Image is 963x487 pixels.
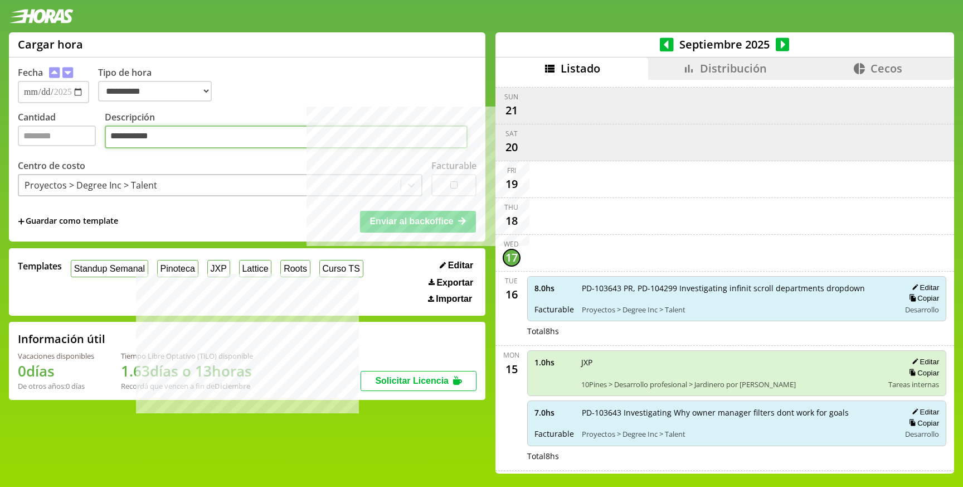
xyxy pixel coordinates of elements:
button: Enviar al backoffice [360,211,476,232]
div: Thu [504,202,518,212]
div: 21 [503,102,521,119]
button: Editar [908,283,939,292]
span: Distribución [700,61,767,76]
button: Copiar [906,418,939,428]
span: Desarrollo [905,429,939,439]
span: +Guardar como template [18,215,118,228]
span: Solicitar Licencia [375,376,449,385]
span: Importar [436,294,472,304]
div: 15 [503,360,521,378]
div: Tiempo Libre Optativo (TiLO) disponible [121,351,253,361]
span: PD-103643 Investigating Why owner manager filters dont work for goals [582,407,893,418]
label: Centro de costo [18,160,85,172]
textarea: Descripción [105,126,468,149]
div: scrollable content [495,80,954,472]
span: JXP [581,357,881,368]
div: De otros años: 0 días [18,381,94,391]
span: 7.0 hs [534,407,574,418]
div: Mon [503,350,519,360]
button: Solicitar Licencia [361,371,476,391]
span: Proyectos > Degree Inc > Talent [582,305,893,315]
span: Facturable [534,304,574,315]
span: Listado [561,61,600,76]
span: PD-103643 PR, PD-104299 Investigating infinit scroll departments dropdown [582,283,893,293]
input: Cantidad [18,126,96,146]
div: Tue [505,276,518,286]
button: Editar [908,407,939,417]
button: Exportar [425,277,476,288]
span: Facturable [534,428,574,439]
button: Roots [280,260,310,277]
button: Copiar [906,293,939,303]
div: Sun [504,92,518,102]
div: Proyectos > Degree Inc > Talent [25,179,157,191]
span: Templates [18,260,62,272]
div: 17 [503,249,521,267]
img: logotipo [9,9,74,23]
label: Descripción [105,111,476,152]
div: Sat [505,129,518,138]
span: 1.0 hs [534,357,573,368]
span: 10Pines > Desarrollo profesional > Jardinero por [PERSON_NAME] [581,379,881,389]
b: Diciembre [215,381,250,391]
span: Exportar [436,278,473,288]
h2: Información útil [18,331,105,346]
label: Cantidad [18,111,105,152]
h1: 1.63 días o 13 horas [121,361,253,381]
button: JXP [207,260,230,277]
span: Proyectos > Degree Inc > Talent [582,429,893,439]
span: 8.0 hs [534,283,574,293]
h1: 0 días [18,361,94,381]
span: Enviar al backoffice [369,216,453,226]
label: Facturable [431,160,476,172]
button: Copiar [906,368,939,378]
span: Septiembre 2025 [674,37,776,52]
div: 20 [503,138,521,156]
select: Tipo de hora [98,81,212,102]
div: 19 [503,175,521,193]
div: Vacaciones disponibles [18,351,94,361]
div: 18 [503,212,521,230]
button: Editar [908,357,939,367]
div: Fri [507,166,516,175]
button: Editar [436,260,476,271]
div: Recordá que vencen a fin de [121,381,253,391]
h1: Cargar hora [18,37,83,52]
label: Fecha [18,66,43,79]
div: Total 8 hs [527,451,947,461]
button: Lattice [239,260,272,277]
button: Standup Semanal [71,260,148,277]
div: Wed [504,239,519,249]
div: Total 8 hs [527,326,947,336]
span: + [18,215,25,228]
span: Editar [448,261,473,271]
label: Tipo de hora [98,66,221,103]
button: Curso TS [319,260,363,277]
span: Tareas internas [888,379,939,389]
span: Cecos [870,61,902,76]
div: 16 [503,286,521,303]
button: Pinoteca [157,260,198,277]
span: Desarrollo [905,305,939,315]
